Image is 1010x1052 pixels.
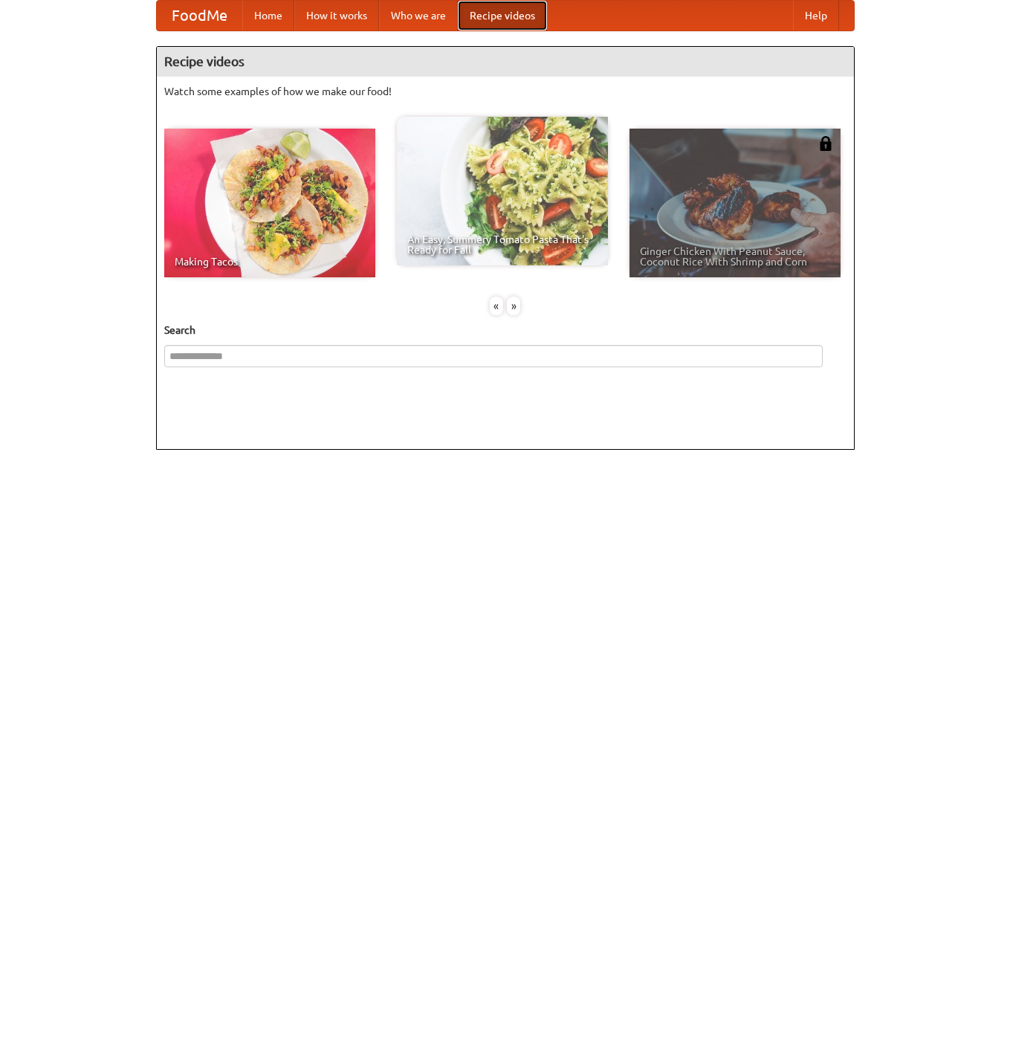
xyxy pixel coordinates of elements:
a: Making Tacos [164,129,375,277]
a: Help [793,1,839,30]
img: 483408.png [818,136,833,151]
div: » [507,297,520,315]
a: How it works [294,1,379,30]
a: FoodMe [157,1,242,30]
a: Home [242,1,294,30]
a: An Easy, Summery Tomato Pasta That's Ready for Fall [397,117,608,265]
span: Making Tacos [175,256,365,267]
h4: Recipe videos [157,47,854,77]
h5: Search [164,323,846,338]
a: Recipe videos [458,1,547,30]
span: An Easy, Summery Tomato Pasta That's Ready for Fall [407,234,598,255]
div: « [490,297,503,315]
a: Who we are [379,1,458,30]
p: Watch some examples of how we make our food! [164,84,846,99]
